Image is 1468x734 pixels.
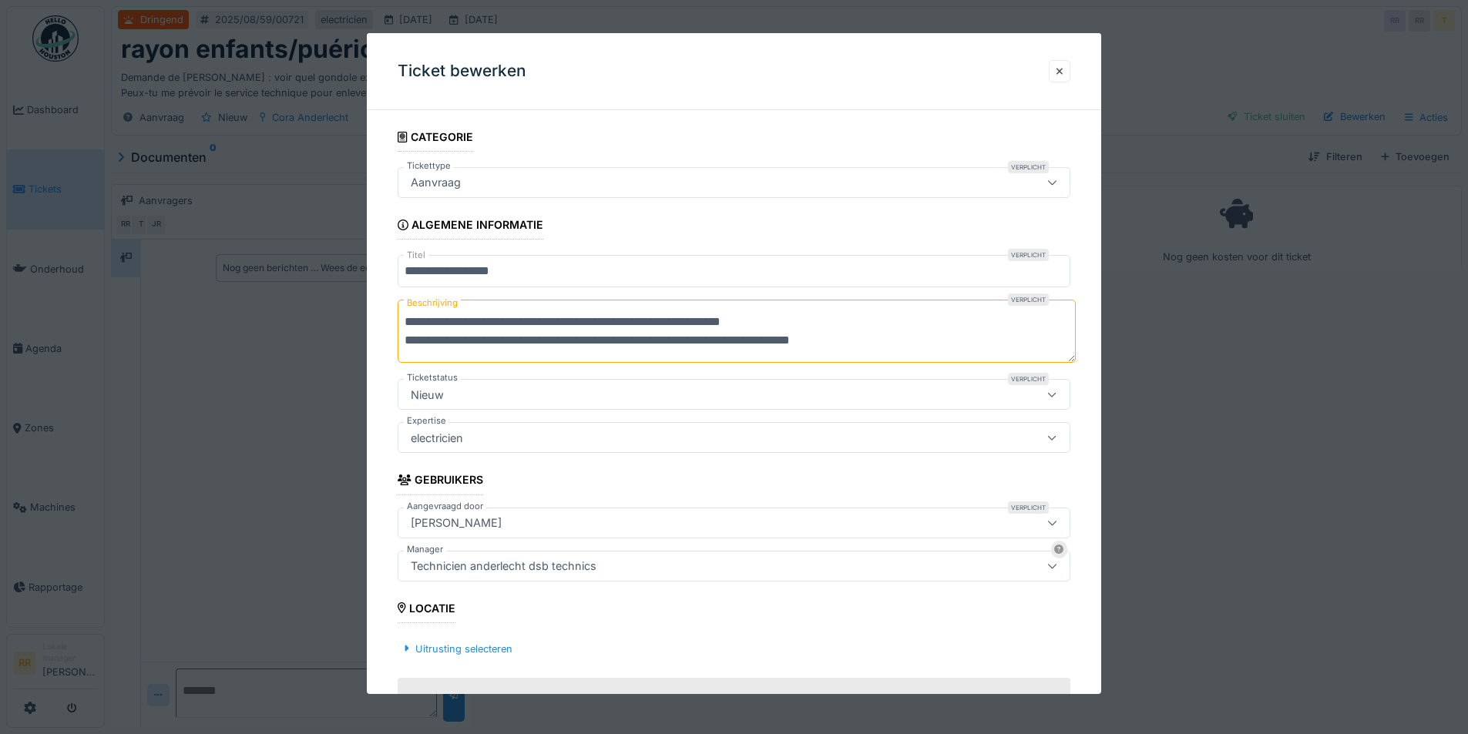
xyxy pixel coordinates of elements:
div: Verplicht [1008,161,1049,173]
div: Verplicht [1008,501,1049,513]
label: Titel [404,249,428,262]
div: Aanvraag [405,174,467,191]
div: Algemene informatie [398,213,543,240]
div: Cora Anderlecht [703,693,779,708]
div: Uitrusting selecteren [398,638,518,659]
div: Locatie [398,596,455,622]
div: Categorie [398,126,472,152]
div: Verplicht [1008,249,1049,261]
label: Expertise [404,414,449,427]
label: Beschrijving [404,293,461,313]
div: electricien [405,429,469,446]
label: Tickettype [404,159,454,173]
div: Gebruikers [398,468,483,494]
div: Verplicht [1008,293,1049,306]
label: Manager [404,542,446,555]
div: Technicien anderlecht dsb technics [405,557,603,574]
h3: Ticket bewerken [398,62,526,81]
div: Nieuw [405,386,450,403]
label: Ticketstatus [404,371,461,384]
label: Aangevraagd door [404,499,486,512]
div: Verplicht [1008,373,1049,385]
div: [PERSON_NAME] [405,514,508,531]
